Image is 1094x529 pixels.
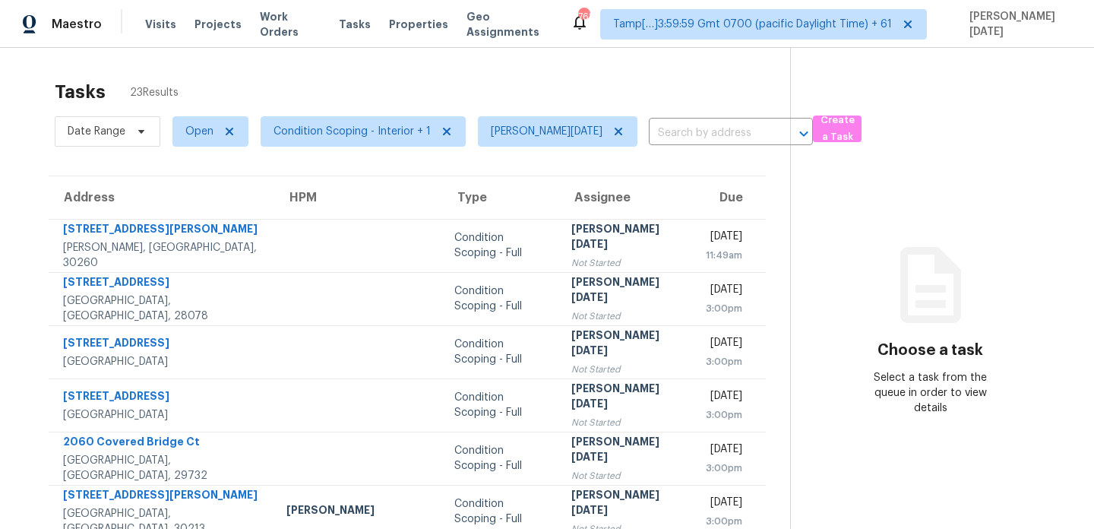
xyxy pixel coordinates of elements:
div: 2060 Covered Bridge Ct [63,434,262,453]
div: [DATE] [706,282,742,301]
span: Maestro [52,17,102,32]
div: [DATE] [706,229,742,248]
div: 768 [578,9,589,24]
span: Geo Assignments [466,9,553,40]
button: Create a Task [813,116,862,142]
div: [PERSON_NAME][DATE] [571,381,681,415]
div: Not Started [571,309,681,324]
span: Tamp[…]3:59:59 Gmt 0700 (pacific Daylight Time) + 61 [613,17,892,32]
div: 3:00pm [706,407,742,423]
div: [PERSON_NAME][DATE] [571,434,681,468]
h3: Choose a task [877,343,983,358]
div: Select a task from the queue in order to view details [861,370,1000,416]
div: [GEOGRAPHIC_DATA] [63,407,262,423]
div: [DATE] [706,495,742,514]
div: Not Started [571,255,681,271]
div: Not Started [571,362,681,377]
input: Search by address [649,122,770,145]
div: [GEOGRAPHIC_DATA], [GEOGRAPHIC_DATA], 29732 [63,453,262,483]
div: [PERSON_NAME] [286,502,430,521]
button: Open [793,123,814,144]
th: Type [442,176,559,219]
div: 3:00pm [706,354,742,369]
div: Condition Scoping - Full [454,284,547,314]
div: Condition Scoping - Full [454,443,547,474]
div: [PERSON_NAME][DATE] [571,221,681,255]
th: Assignee [559,176,694,219]
div: 3:00pm [706,301,742,316]
div: [PERSON_NAME][DATE] [571,328,681,362]
div: [GEOGRAPHIC_DATA] [63,354,262,369]
div: Condition Scoping - Full [454,230,547,261]
span: Work Orders [260,9,321,40]
span: [PERSON_NAME][DATE] [963,9,1071,40]
th: Address [49,176,274,219]
div: Condition Scoping - Full [454,390,547,420]
div: [STREET_ADDRESS] [63,335,262,354]
h2: Tasks [55,84,106,100]
div: [DATE] [706,388,742,407]
div: [STREET_ADDRESS][PERSON_NAME] [63,487,262,506]
span: Open [185,124,213,139]
div: [GEOGRAPHIC_DATA], [GEOGRAPHIC_DATA], 28078 [63,293,262,324]
div: Not Started [571,415,681,430]
span: Properties [389,17,448,32]
div: [PERSON_NAME][DATE] [571,274,681,309]
div: 3:00pm [706,514,742,529]
div: [PERSON_NAME][DATE] [571,487,681,521]
span: Tasks [339,19,371,30]
div: [DATE] [706,335,742,354]
div: [DATE] [706,442,742,461]
span: Condition Scoping - Interior + 1 [273,124,431,139]
div: [STREET_ADDRESS] [63,274,262,293]
div: [STREET_ADDRESS] [63,388,262,407]
div: [STREET_ADDRESS][PERSON_NAME] [63,221,262,240]
span: Date Range [68,124,125,139]
span: [PERSON_NAME][DATE] [491,124,602,139]
div: Condition Scoping - Full [454,337,547,367]
div: Condition Scoping - Full [454,496,547,527]
span: Projects [194,17,242,32]
div: 3:00pm [706,461,742,476]
span: 23 Results [130,85,179,100]
th: HPM [274,176,442,219]
th: Due [694,176,766,219]
span: Create a Task [820,112,854,147]
div: [PERSON_NAME], [GEOGRAPHIC_DATA], 30260 [63,240,262,271]
div: 11:49am [706,248,742,263]
span: Visits [145,17,176,32]
div: Not Started [571,468,681,483]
